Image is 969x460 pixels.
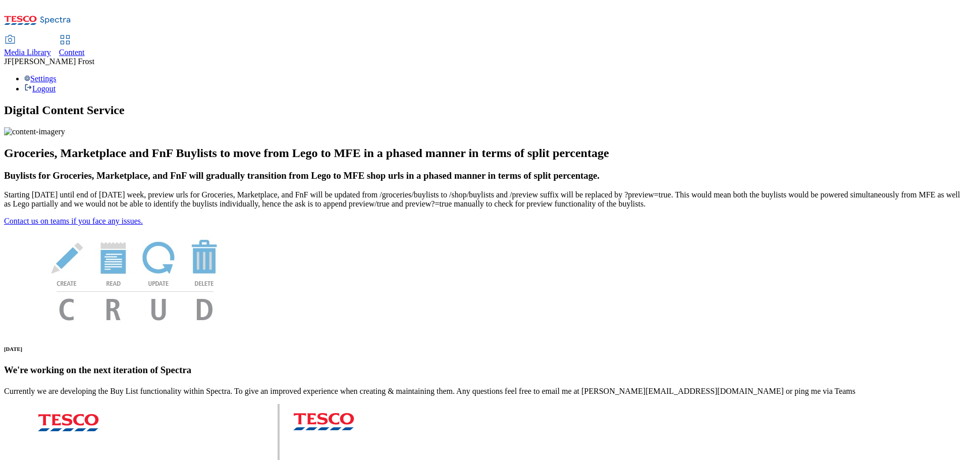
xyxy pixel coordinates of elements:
p: Starting [DATE] until end of [DATE] week, preview urls for Groceries, Marketplace, and FnF will b... [4,190,965,209]
img: content-imagery [4,127,65,136]
span: JF [4,57,12,66]
span: Content [59,48,85,57]
h2: Groceries, Marketplace and FnF Buylists to move from Lego to MFE in a phased manner in terms of s... [4,146,965,160]
a: Logout [24,84,56,93]
p: Currently we are developing the Buy List functionality within Spectra. To give an improved experi... [4,387,965,396]
span: [PERSON_NAME] Frost [12,57,94,66]
a: Media Library [4,36,51,57]
h6: [DATE] [4,346,965,352]
h3: We're working on the next iteration of Spectra [4,365,965,376]
a: Content [59,36,85,57]
a: Settings [24,74,57,83]
span: Media Library [4,48,51,57]
a: Contact us on teams if you face any issues. [4,217,143,225]
h3: Buylists for Groceries, Marketplace, and FnF will gradually transition from Lego to MFE shop urls... [4,170,965,181]
h1: Digital Content Service [4,104,965,117]
img: News Image [4,226,266,331]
